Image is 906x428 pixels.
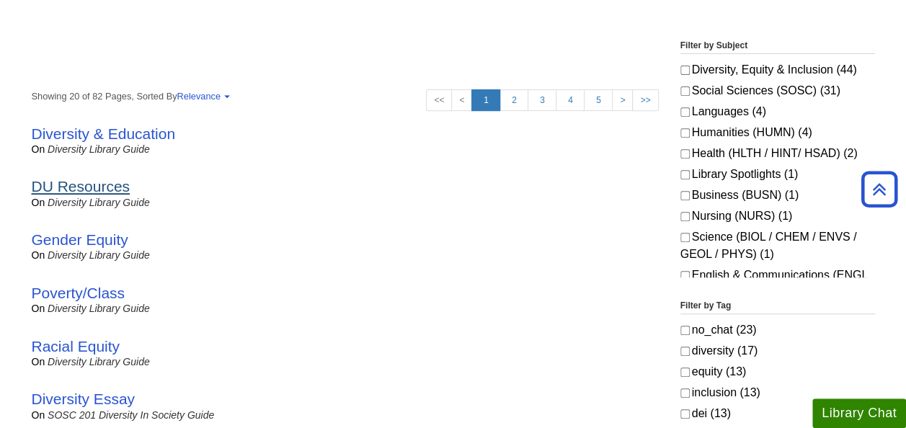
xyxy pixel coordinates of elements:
[680,342,875,360] label: diversity (17)
[680,61,875,79] label: Diversity, Equity & Inclusion (44)
[32,143,45,155] span: on
[32,125,176,142] a: Diversity & Education
[680,86,690,96] input: Social Sciences (SOSC) (31)
[680,384,875,401] label: inclusion (13)
[32,409,45,421] span: on
[32,356,45,367] span: on
[680,82,875,99] label: Social Sciences (SOSC) (31)
[680,271,690,280] input: English & Communications (ENGL & COMM) (1)
[680,212,690,221] input: Nursing (NURS) (1)
[680,228,875,263] label: Science (BIOL / CHEM / ENVS / GEOL / PHYS) (1)
[680,321,875,339] label: no_chat (23)
[32,303,45,314] span: on
[32,338,120,355] a: Racial Equity
[48,143,150,155] a: Diversity Library Guide
[48,409,214,421] a: SOSC 201 Diversity in Society Guide
[680,66,690,75] input: Diversity, Equity & Inclusion (44)
[48,249,150,261] a: Diversity Library Guide
[680,107,690,117] input: Languages (4)
[48,197,150,208] a: Diversity Library Guide
[680,39,875,54] legend: Filter by Subject
[680,347,690,356] input: diversity (17)
[680,208,875,225] label: Nursing (NURS) (1)
[32,178,130,195] a: DU Resources
[32,231,128,248] a: Gender Equity
[680,267,875,301] label: English & Communications (ENGL & COMM) (1)
[680,128,690,138] input: Humanities (HUMN) (4)
[32,89,659,103] strong: Showing 20 of 82 Pages, Sorted By
[632,89,658,111] a: >>
[32,391,136,407] a: Diversity Essay
[612,89,633,111] a: >
[471,89,500,111] a: 1
[426,89,452,111] a: <<
[680,388,690,398] input: inclusion (13)
[680,299,875,314] legend: Filter by Tag
[680,145,875,162] label: Health (HLTH / HINT/ HSAD) (2)
[680,124,875,141] label: Humanities (HUMN) (4)
[856,179,902,199] a: Back to Top
[680,149,690,159] input: Health (HLTH / HINT/ HSAD) (2)
[680,405,875,422] label: dei (13)
[680,191,690,200] input: Business (BUSN) (1)
[680,187,875,204] label: Business (BUSN) (1)
[680,326,690,335] input: no_chat (23)
[528,89,556,111] a: 3
[48,303,150,314] a: Diversity Library Guide
[680,409,690,419] input: dei (13)
[680,170,690,179] input: Library Spotlights (1)
[584,89,613,111] a: 5
[499,89,528,111] a: 2
[32,285,125,301] a: Poverty/Class
[426,89,658,111] ul: Search Pagination
[177,91,228,102] a: Relevance
[812,398,906,428] button: Library Chat
[680,166,875,183] label: Library Spotlights (1)
[48,356,150,367] a: Diversity Library Guide
[680,367,690,377] input: equity (13)
[680,363,875,380] label: equity (13)
[32,197,45,208] span: on
[451,89,472,111] a: <
[556,89,585,111] a: 4
[32,249,45,261] span: on
[680,233,690,242] input: Science (BIOL / CHEM / ENVS / GEOL / PHYS) (1)
[680,103,875,120] label: Languages (4)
